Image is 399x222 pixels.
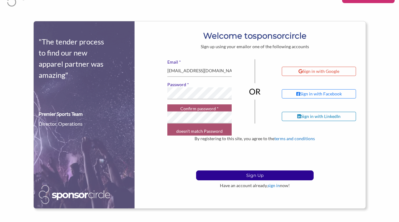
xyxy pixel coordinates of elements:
[39,120,83,128] div: Director, Operations
[274,136,315,141] a: terms and conditions
[196,171,313,180] p: Sign Up
[282,89,361,98] a: Sign in with Facebook
[167,59,232,65] label: Email
[167,65,232,77] input: user@example.com
[298,69,339,74] div: Sign in with Google
[167,82,232,87] label: Password
[144,30,365,41] h1: Welcome to circle
[167,106,232,111] label: Confirm password
[196,170,314,180] button: Sign Up
[144,44,365,49] div: Sign up using your email
[247,44,309,49] span: or one of the following accounts
[208,144,302,168] iframe: reCAPTCHA
[296,91,342,97] div: Sign in with Facebook
[39,36,110,81] div: "The tender process to find our new apparel partner was amazing"
[39,185,110,204] img: Sponsor Circle Logo
[39,110,83,118] div: Premier Sports Team
[268,183,280,188] a: sign in
[282,112,361,121] a: Sign in with LinkedIn
[282,67,361,76] a: Sign in with Google
[144,136,365,188] div: By registering to this site, you agree to the Have an account already, now!
[297,114,341,119] div: Sign in with LinkedIn
[33,21,135,209] img: sign-up-testimonial-def32a0a4a1c0eb4219d967058da5be3d0661b8e3d1197772554463f7db77dfd.png
[176,127,223,135] small: doesn't match Password
[249,59,261,124] img: or-divider-vertical-04be836281eac2ff1e2d8b3dc99963adb0027f4cd6cf8dbd6b945673e6b3c68b.png
[253,31,285,41] b: sponsor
